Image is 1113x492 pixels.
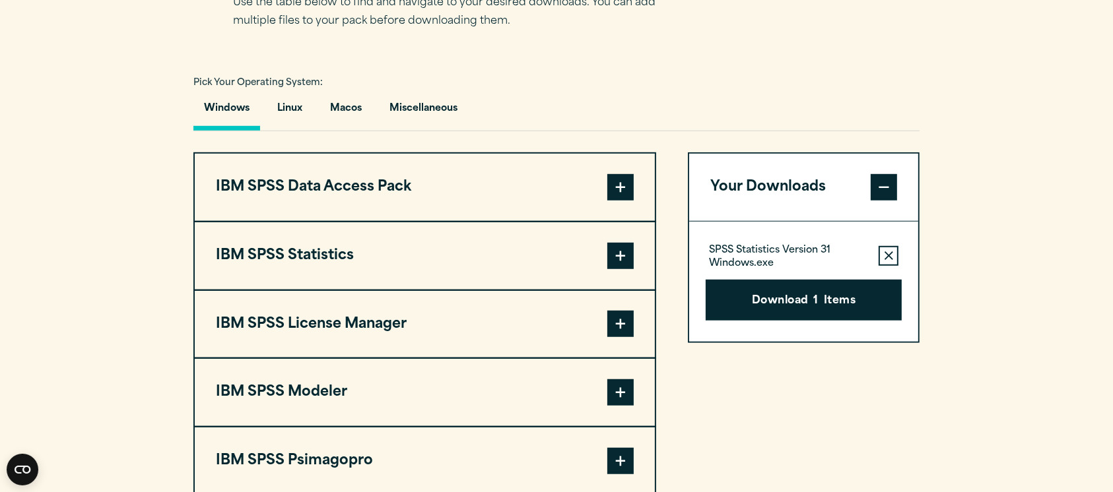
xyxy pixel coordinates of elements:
button: IBM SPSS Modeler [195,359,655,426]
button: Miscellaneous [379,93,468,131]
button: Windows [193,93,260,131]
span: 1 [814,293,819,310]
button: IBM SPSS License Manager [195,291,655,358]
button: Open CMP widget [7,454,38,485]
span: Pick Your Operating System: [193,78,323,87]
p: SPSS Statistics Version 31 Windows.exe [709,244,868,270]
button: Download1Items [706,280,902,321]
button: IBM SPSS Statistics [195,222,655,290]
button: Linux [267,93,313,131]
div: Your Downloads [689,221,918,342]
button: Macos [320,93,372,131]
button: IBM SPSS Data Access Pack [195,154,655,221]
button: Your Downloads [689,154,918,221]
